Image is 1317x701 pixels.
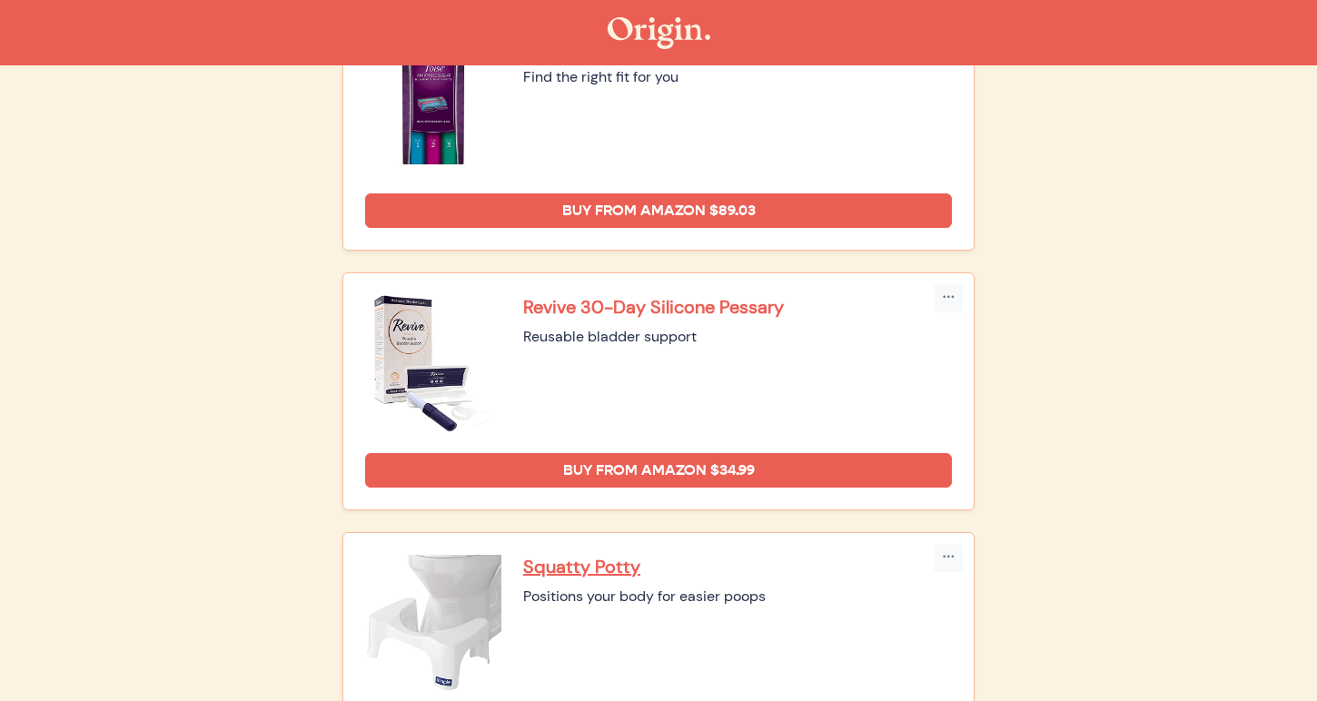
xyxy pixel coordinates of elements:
[523,555,952,578] a: Squatty Potty
[365,453,952,488] a: Buy from Amazon $34.99
[523,295,952,319] a: Revive 30-Day Silicone Pessary
[365,35,501,172] img: Poise Impressa Bladder Support Sizing Kit
[365,193,952,228] a: Buy from Amazon $89.03
[365,555,501,691] img: Squatty Potty
[523,326,952,348] div: Reusable bladder support
[608,17,710,49] img: The Origin Shop
[365,295,501,431] img: Revive 30-Day Silicone Pessary
[523,586,952,607] div: Positions your body for easier poops
[523,66,952,88] div: Find the right fit for you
